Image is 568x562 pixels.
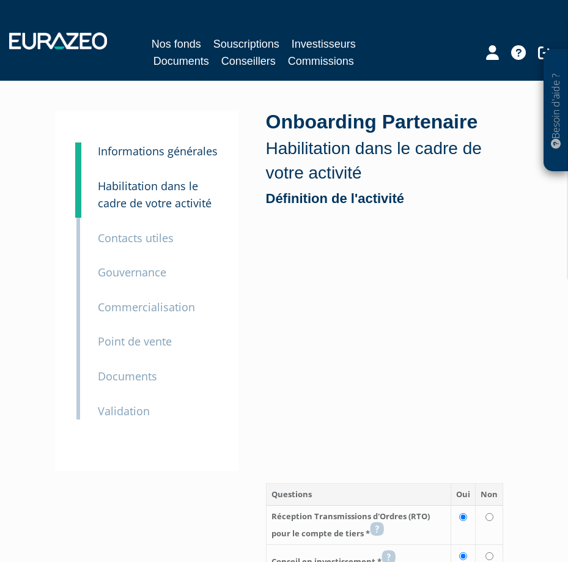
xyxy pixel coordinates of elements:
a: 3 [75,142,81,167]
a: Souscriptions [213,35,279,53]
a: 4 [75,161,81,218]
div: Onboarding Partenaire [266,108,514,185]
small: Gouvernance [98,265,166,279]
small: Validation [98,404,150,418]
a: Commissions [288,53,354,70]
a: Investisseurs [292,35,356,53]
small: Habilitation dans le cadre de votre activité [98,179,212,211]
a: Documents [153,53,209,70]
p: Habilitation dans le cadre de votre activité [266,136,514,185]
th: Non [476,484,503,506]
small: Informations générales [98,144,218,158]
small: Documents [98,369,157,383]
th: Réception Transmissions d'Ordres (RTO) pour le compte de tiers * [266,505,451,544]
small: Commercialisation [98,300,195,314]
small: Point de vente [98,334,172,349]
th: Oui [451,484,476,506]
h4: Définition de l'activité [266,191,504,206]
a: Conseillers [221,53,276,70]
a: Nos fonds [152,35,201,53]
img: 1732889491-logotype_eurazeo_blanc_rvb.png [9,32,107,50]
small: Contacts utiles [98,231,174,245]
p: Besoin d'aide ? [549,56,563,166]
th: Questions [266,484,451,506]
